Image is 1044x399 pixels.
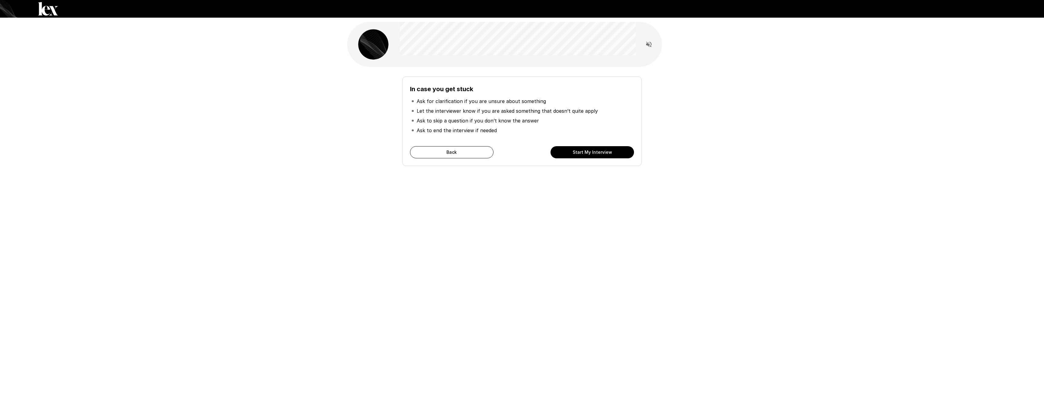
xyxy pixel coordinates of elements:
[417,107,598,115] p: Let the interviewer know if you are asked something that doesn’t quite apply
[417,127,497,134] p: Ask to end the interview if needed
[417,117,539,124] p: Ask to skip a question if you don’t know the answer
[410,146,493,158] button: Back
[358,29,388,60] img: lex_avatar2.png
[410,85,473,93] b: In case you get stuck
[551,146,634,158] button: Start My Interview
[643,38,655,50] button: Read questions aloud
[417,98,546,105] p: Ask for clarification if you are unsure about something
